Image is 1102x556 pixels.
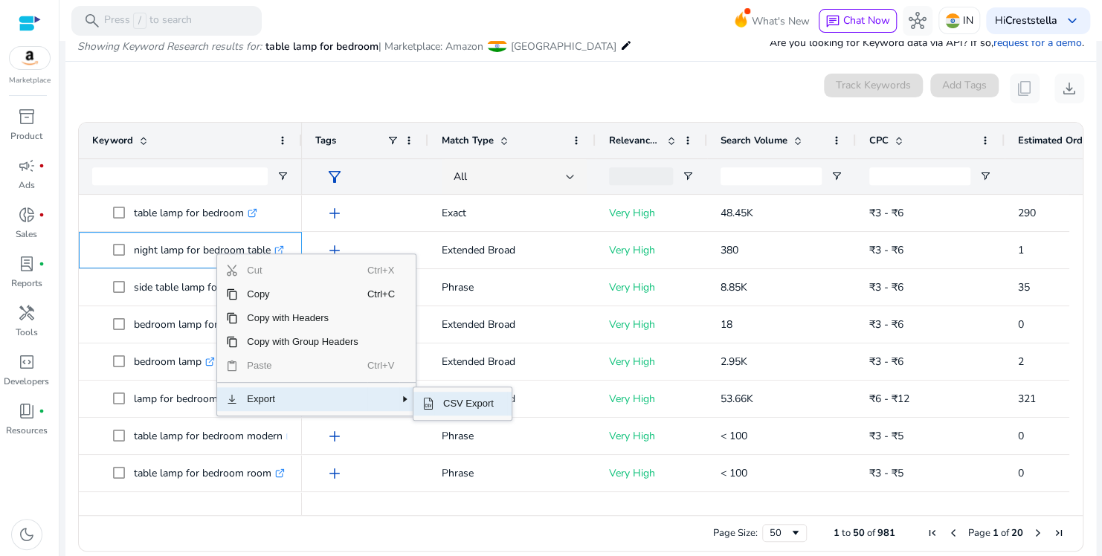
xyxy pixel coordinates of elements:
[39,408,45,414] span: fiber_manual_record
[238,330,367,354] span: Copy with Group Headers
[1018,355,1024,369] span: 2
[869,355,903,369] span: ₹3 - ₹6
[1005,13,1057,28] b: Creststella
[16,227,37,241] p: Sales
[867,526,875,540] span: of
[1018,392,1036,406] span: 321
[238,306,367,330] span: Copy with Headers
[721,206,753,220] span: 48.45K
[713,526,758,540] div: Page Size:
[903,6,932,36] button: hub
[1032,527,1044,539] div: Next Page
[18,353,36,371] span: code_blocks
[927,527,938,539] div: First Page
[442,309,582,340] p: Extended Broad
[442,134,494,147] span: Match Type
[19,178,35,192] p: Ads
[39,261,45,267] span: fiber_manual_record
[834,526,840,540] span: 1
[1060,80,1078,97] span: download
[315,134,336,147] span: Tags
[104,13,192,29] p: Press to search
[326,242,344,259] span: add
[609,235,694,265] p: Very High
[609,495,694,526] p: Very High
[134,495,279,526] p: table lamp for bedroom kids
[238,387,367,411] span: Export
[825,14,840,29] span: chat
[1018,429,1024,443] span: 0
[18,526,36,543] span: dark_mode
[39,163,45,169] span: fiber_manual_record
[326,465,344,482] span: add
[869,429,903,443] span: ₹3 - ₹5
[367,282,399,306] span: Ctrl+C
[909,12,927,30] span: hub
[869,280,903,294] span: ₹3 - ₹6
[9,75,51,86] p: Marketplace
[367,259,399,282] span: Ctrl+X
[1018,317,1024,332] span: 0
[993,526,999,540] span: 1
[134,384,231,414] p: lamp for bedroom
[134,458,285,488] p: table lamp for bedroom room
[721,167,822,185] input: Search Volume Filter Input
[442,384,582,414] p: Extended Broad
[842,526,851,540] span: to
[869,392,909,406] span: ₹6 - ₹12
[134,421,296,451] p: table lamp for bedroom modern
[620,36,632,54] mat-icon: edit
[134,198,257,228] p: table lamp for bedroom
[326,168,344,186] span: filter_alt
[11,277,42,290] p: Reports
[1018,243,1024,257] span: 1
[133,13,146,29] span: /
[609,384,694,414] p: Very High
[869,466,903,480] span: ₹3 - ₹5
[963,7,973,33] p: IN
[442,272,582,303] p: Phrase
[853,526,865,540] span: 50
[1018,206,1036,220] span: 290
[265,39,378,54] span: table lamp for bedroom
[721,466,747,480] span: < 100
[1053,527,1065,539] div: Last Page
[609,198,694,228] p: Very High
[869,134,889,147] span: CPC
[18,304,36,322] span: handyman
[454,169,467,184] span: All
[721,280,747,294] span: 8.85K
[378,39,483,54] span: | Marketplace: Amazon
[995,16,1057,26] p: Hi
[134,309,279,340] p: bedroom lamp for side table
[238,282,367,306] span: Copy
[442,198,582,228] p: Exact
[92,167,268,185] input: Keyword Filter Input
[609,272,694,303] p: Very High
[721,355,747,369] span: 2.95K
[1018,466,1024,480] span: 0
[442,235,582,265] p: Extended Broad
[721,392,753,406] span: 53.66K
[10,47,50,69] img: amazon.svg
[442,346,582,377] p: Extended Broad
[216,253,416,416] div: Context Menu
[77,39,262,54] i: Showing Keyword Research results for:
[770,526,790,540] div: 50
[326,427,344,445] span: add
[18,206,36,224] span: donut_small
[511,39,616,54] span: [GEOGRAPHIC_DATA]
[10,129,42,143] p: Product
[413,387,512,421] div: SubMenu
[945,13,960,28] img: in.svg
[869,317,903,332] span: ₹3 - ₹6
[819,9,897,33] button: chatChat Now
[1054,74,1084,103] button: download
[4,375,49,388] p: Developers
[721,429,747,443] span: < 100
[682,170,694,182] button: Open Filter Menu
[434,392,503,416] span: CSV Export
[721,317,732,332] span: 18
[1018,280,1030,294] span: 35
[721,134,787,147] span: Search Volume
